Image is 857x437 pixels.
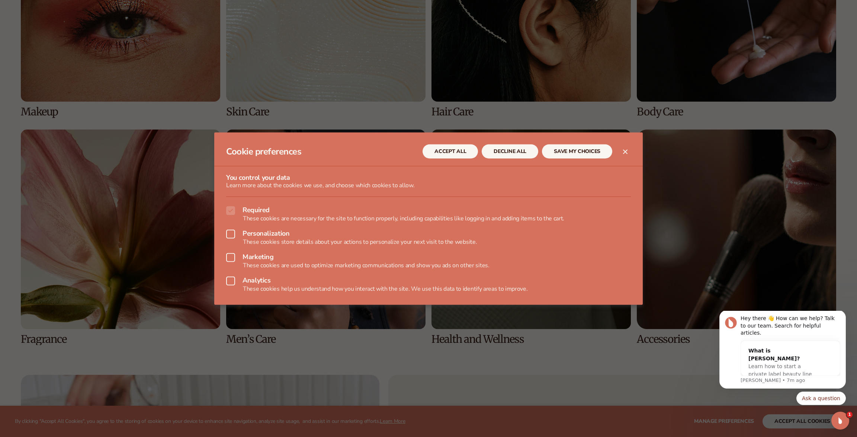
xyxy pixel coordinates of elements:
[32,4,132,26] div: Hey there 👋 How can we help? Talk to our team. Search for helpful articles.
[226,262,631,269] p: These cookies are used to optimize marketing communications and show you ads on other sites.
[542,144,612,159] button: SAVE MY CHOICES
[482,144,538,159] button: DECLINE ALL
[831,412,849,430] iframe: Intercom live chat
[226,253,631,262] label: Marketing
[226,146,423,157] h2: Cookie preferences
[621,147,630,156] button: Close dialog
[40,36,109,52] div: What is [PERSON_NAME]?
[226,286,631,293] p: These cookies help us understand how you interact with the site. We use this data to identify are...
[32,66,132,73] p: Message from Lee, sent 7m ago
[226,215,631,222] p: These cookies are necessary for the site to function properly, including capabilities like loggin...
[847,412,853,418] span: 1
[32,4,132,65] div: Message content
[226,174,631,182] h3: You control your data
[226,182,631,189] p: Learn more about the cookies we use, and choose which cookies to allow.
[88,81,138,94] button: Quick reply: Ask a question
[708,311,857,409] iframe: Intercom notifications message
[33,30,117,81] div: What is [PERSON_NAME]?Learn how to start a private label beauty line with [PERSON_NAME]
[11,81,138,94] div: Quick reply options
[226,277,631,286] label: Analytics
[226,230,631,239] label: Personalization
[226,239,631,246] p: These cookies store details about your actions to personalize your next visit to the website.
[17,6,29,18] img: Profile image for Lee
[423,144,478,159] button: ACCEPT ALL
[226,206,631,215] label: Required
[40,52,104,74] span: Learn how to start a private label beauty line with [PERSON_NAME]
